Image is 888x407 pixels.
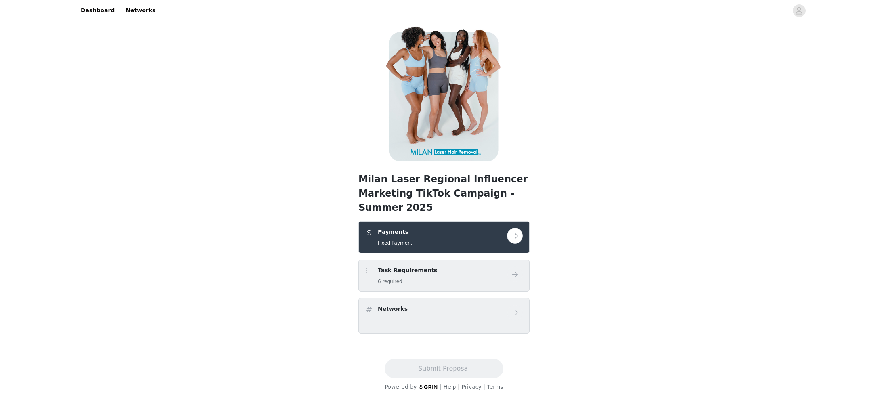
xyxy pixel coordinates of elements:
h4: Task Requirements [378,266,437,275]
a: Networks [121,2,160,19]
div: Networks [358,298,530,334]
img: campaign image [349,23,539,166]
span: Powered by [385,384,417,390]
div: Payments [358,221,530,253]
a: Privacy [461,384,482,390]
h1: Milan Laser Regional Influencer Marketing TikTok Campaign - Summer 2025 [358,172,530,215]
span: | [458,384,460,390]
h5: Fixed Payment [378,239,412,246]
button: Submit Proposal [385,359,503,378]
h5: 6 required [378,278,437,285]
div: avatar [795,4,803,17]
span: | [483,384,485,390]
img: logo [419,384,438,390]
a: Dashboard [76,2,119,19]
h4: Payments [378,228,412,236]
h4: Networks [378,305,408,313]
span: | [440,384,442,390]
div: Task Requirements [358,260,530,292]
a: Terms [487,384,503,390]
a: Help [444,384,456,390]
